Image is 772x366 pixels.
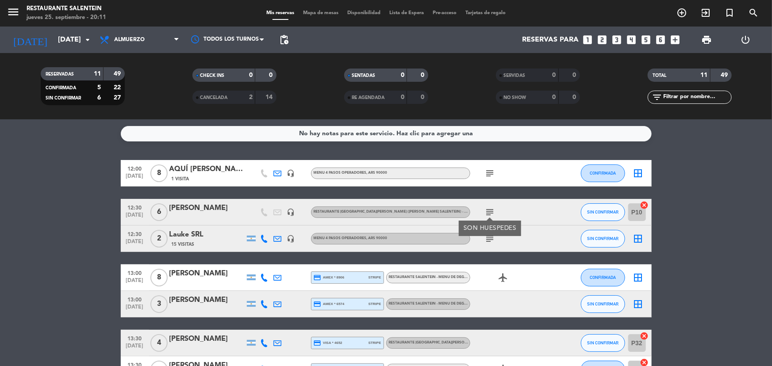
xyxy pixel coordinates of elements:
strong: 22 [114,84,123,91]
strong: 5 [97,84,101,91]
i: add_circle_outline [676,8,687,18]
span: [DATE] [124,304,146,314]
span: visa * 4652 [314,339,342,347]
span: Menu 4 pasos operadores [314,171,388,175]
i: search [748,8,759,18]
i: add_box [669,34,681,46]
span: CONFIRMADA [590,171,616,175]
strong: 0 [401,72,404,78]
span: [DATE] [124,212,146,222]
span: stripe [369,301,381,307]
span: SENTADAS [352,73,376,78]
span: 8 [150,164,168,182]
button: SIN CONFIRMAR [581,230,625,248]
strong: 6 [97,95,101,101]
button: menu [7,5,20,22]
i: credit_card [314,300,322,308]
i: cancel [640,201,649,210]
i: looks_3 [611,34,622,46]
span: 8 [150,269,168,286]
span: 13:00 [124,267,146,278]
span: Tarjetas de regalo [461,11,510,15]
strong: 0 [553,94,556,100]
span: 3 [150,295,168,313]
span: CONFIRMADA [46,86,77,90]
span: , ARS 90000 [367,236,388,240]
strong: 49 [721,72,730,78]
i: arrow_drop_down [82,34,93,45]
span: 1 Visita [172,175,189,183]
span: [DATE] [124,239,146,249]
i: headset_mic [287,235,295,243]
span: RESTAURANTE [GEOGRAPHIC_DATA][PERSON_NAME] ([PERSON_NAME] Salentein) - A la carta [389,341,560,344]
strong: 2 [249,94,253,100]
span: Almuerzo [114,37,145,43]
span: 2 [150,230,168,248]
div: Lauke SRL [169,229,245,240]
strong: 0 [401,94,404,100]
strong: 0 [421,72,426,78]
div: LOG OUT [726,27,765,53]
i: credit_card [314,274,322,282]
button: SIN CONFIRMAR [581,334,625,352]
button: CONFIRMADA [581,164,625,182]
span: [DATE] [124,278,146,288]
span: SIN CONFIRMAR [587,210,618,214]
span: Pre-acceso [428,11,461,15]
span: SERVIDAS [504,73,526,78]
button: CONFIRMADA [581,269,625,286]
span: SIN CONFIRMAR [46,96,81,100]
div: [PERSON_NAME] [169,333,245,345]
span: Disponibilidad [343,11,385,15]
i: subject [485,168,495,179]
i: looks_4 [626,34,637,46]
span: Menu 4 pasos operadores [314,236,388,240]
span: 12:30 [124,202,146,212]
strong: 0 [269,72,274,78]
i: airplanemode_active [498,272,509,283]
span: TOTAL [653,73,667,78]
i: border_all [633,233,644,244]
i: looks_5 [640,34,652,46]
i: headset_mic [287,169,295,177]
i: looks_two [596,34,608,46]
i: looks_6 [655,34,666,46]
i: filter_list [652,92,663,103]
span: stripe [369,274,381,280]
i: cancel [640,332,649,340]
i: power_settings_new [741,34,751,45]
div: [PERSON_NAME] [169,268,245,279]
span: stripe [369,340,381,346]
strong: 0 [421,94,426,100]
div: [PERSON_NAME] [169,294,245,306]
strong: 11 [94,71,101,77]
span: CONFIRMADA [590,275,616,280]
i: border_all [633,168,644,179]
span: SIN CONFIRMAR [587,236,618,241]
span: CHECK INS [200,73,225,78]
i: menu [7,5,20,19]
span: SIN CONFIRMAR [587,340,618,345]
div: No hay notas para este servicio. Haz clic para agregar una [299,129,473,139]
div: Restaurante Salentein [27,4,106,13]
span: amex * 6574 [314,300,345,308]
i: subject [485,233,495,244]
i: border_all [633,272,644,283]
div: SON HUESPEDES [463,224,516,233]
strong: 0 [553,72,556,78]
i: [DATE] [7,30,54,50]
span: print [701,34,712,45]
span: RE AGENDADA [352,95,385,100]
span: 6 [150,203,168,221]
div: AQUÍ [PERSON_NAME] [169,164,245,175]
i: border_all [633,299,644,309]
span: Mis reservas [262,11,299,15]
strong: 14 [265,94,274,100]
strong: 0 [572,72,578,78]
div: [PERSON_NAME] [169,202,245,214]
span: Reservas para [522,36,579,44]
span: 13:00 [124,294,146,304]
input: Filtrar por nombre... [663,92,731,102]
span: 13:30 [124,333,146,343]
i: headset_mic [287,208,295,216]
